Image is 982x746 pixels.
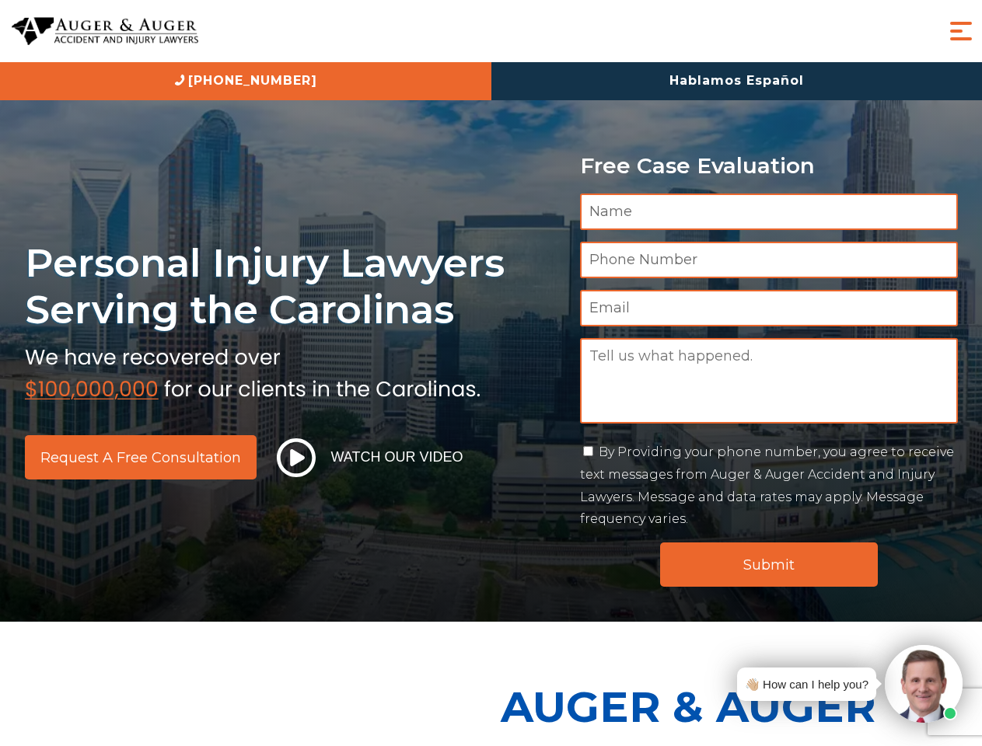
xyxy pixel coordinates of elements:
[40,451,241,465] span: Request a Free Consultation
[25,341,481,400] img: sub text
[580,444,954,526] label: By Providing your phone number, you agree to receive text messages from Auger & Auger Accident an...
[945,16,977,47] button: Menu
[12,17,198,46] img: Auger & Auger Accident and Injury Lawyers Logo
[272,437,468,478] button: Watch Our Video
[580,242,958,278] input: Phone Number
[885,645,963,723] img: Intaker widget Avatar
[580,290,958,326] input: Email
[580,154,958,178] p: Free Case Evaluation
[25,239,561,333] h1: Personal Injury Lawyers Serving the Carolinas
[580,193,958,230] input: Name
[660,542,878,587] input: Submit
[501,668,973,745] p: Auger & Auger
[745,674,868,695] div: 👋🏼 How can I help you?
[25,435,257,479] a: Request a Free Consultation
